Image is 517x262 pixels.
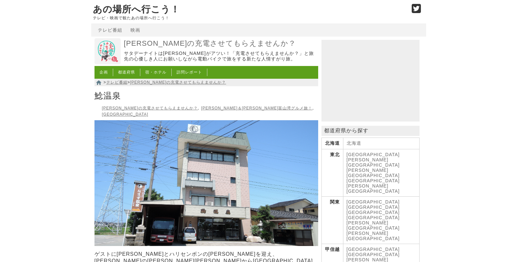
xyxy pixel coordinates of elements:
[347,220,400,231] a: [PERSON_NAME][GEOGRAPHIC_DATA]
[130,80,226,85] a: [PERSON_NAME]の充電させてもらえませんか？
[102,106,198,110] a: [PERSON_NAME]の充電させてもらえませんか？
[93,16,405,20] p: テレビ・映画で観たあの場所へ行こう！
[321,126,420,136] p: 都道府県から探す
[177,70,202,74] a: 訪問レポート
[145,70,166,74] a: 宿・ホテル
[124,51,317,62] p: サタデーナイトは[PERSON_NAME]がアツい！「充電させてもらえませんか？」と旅先の心優しき人にお願いしながら電動バイクで旅をする新たな人情すがり旅。
[95,89,318,103] h1: 鯰温泉
[347,140,361,146] a: 北海道
[347,178,400,183] a: [GEOGRAPHIC_DATA]
[347,205,400,210] a: [GEOGRAPHIC_DATA]
[95,79,318,86] nav: > >
[347,168,400,178] a: [PERSON_NAME][GEOGRAPHIC_DATA]
[347,236,400,241] a: [GEOGRAPHIC_DATA]
[201,106,312,110] a: [PERSON_NAME]＆[PERSON_NAME]富山湾グルメ旅！
[93,4,180,14] a: あの場所へ行こう！
[201,106,314,110] li: ,
[98,27,122,33] a: テレビ番組
[321,149,343,197] th: 東北
[321,40,420,122] iframe: Advertisement
[321,197,343,244] th: 関東
[95,38,121,64] img: 出川哲朗の充電させてもらえませんか？
[347,152,400,157] a: [GEOGRAPHIC_DATA]
[102,106,199,110] li: ,
[102,112,148,117] a: [GEOGRAPHIC_DATA]
[412,8,421,13] a: Twitter (@go_thesights)
[347,199,400,205] a: [GEOGRAPHIC_DATA]
[347,215,400,220] a: [GEOGRAPHIC_DATA]
[124,39,317,48] a: [PERSON_NAME]の充電させてもらえませんか？
[347,183,400,194] a: [PERSON_NAME][GEOGRAPHIC_DATA]
[95,120,318,246] img: 鯰温泉
[347,157,400,168] a: [PERSON_NAME][GEOGRAPHIC_DATA]
[321,138,343,149] th: 北海道
[347,247,400,252] a: [GEOGRAPHIC_DATA]
[99,70,108,74] a: 企画
[347,231,388,236] a: [PERSON_NAME]
[347,252,400,257] a: [GEOGRAPHIC_DATA]
[106,80,128,85] a: テレビ番組
[347,210,400,215] a: [GEOGRAPHIC_DATA]
[130,27,140,33] a: 映画
[118,70,135,74] a: 都道府県
[95,60,121,65] a: 出川哲朗の充電させてもらえませんか？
